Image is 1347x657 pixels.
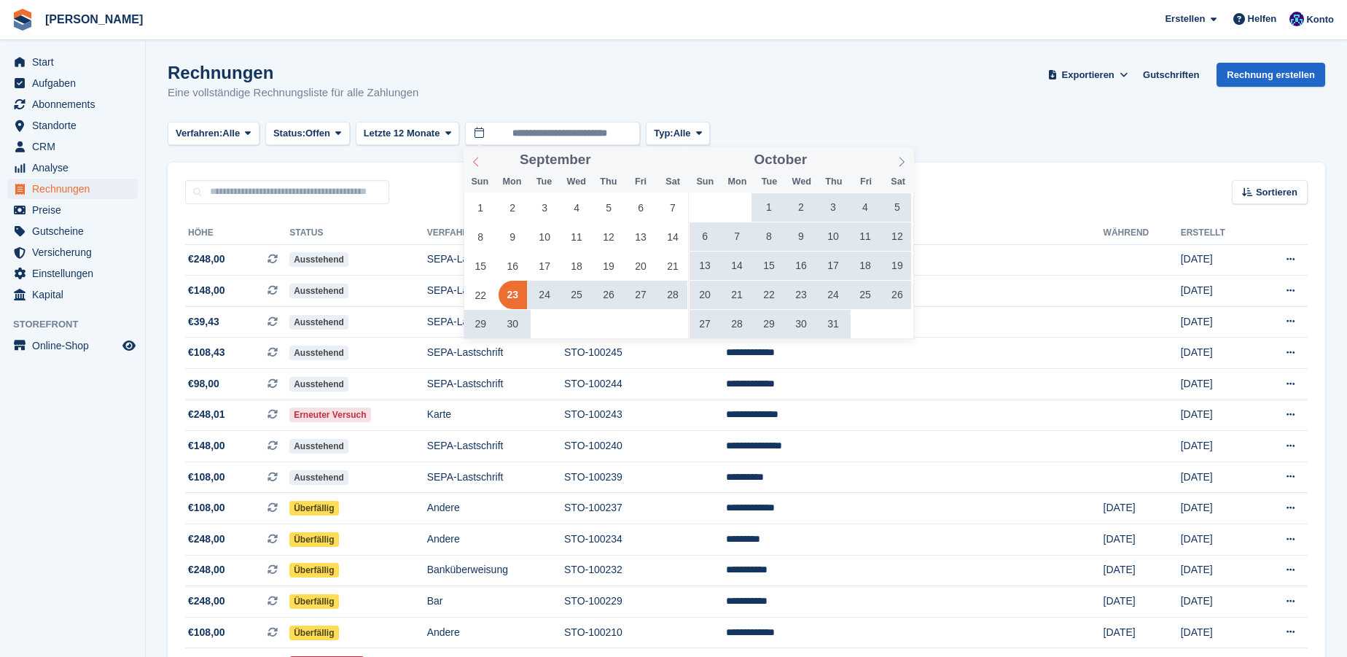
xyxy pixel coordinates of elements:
a: [PERSON_NAME] [39,7,149,31]
span: Offen [305,126,330,141]
span: €108,00 [188,500,225,516]
span: Analyse [32,158,120,178]
td: [DATE] [1181,400,1256,431]
h1: Rechnungen [168,63,418,82]
span: October 24, 2024 [819,281,847,309]
td: [DATE] [1104,617,1181,648]
a: menu [7,284,138,305]
span: Aufgaben [32,73,120,93]
span: Sun [464,177,496,187]
a: menu [7,158,138,178]
span: October 6, 2024 [691,222,719,251]
span: Alle [222,126,240,141]
input: Year [591,152,637,168]
span: Ausstehend [289,252,348,267]
td: [DATE] [1181,338,1256,369]
span: Exportieren [1062,68,1114,82]
td: STO-100237 [564,493,726,524]
span: October 17, 2024 [819,252,847,280]
span: September 25, 2024 [563,281,591,309]
span: October 14, 2024 [723,252,751,280]
span: €148,00 [188,438,225,454]
span: €248,00 [188,532,225,547]
span: Start [32,52,120,72]
p: Eine vollständige Rechnungsliste für alle Zahlungen [168,85,418,101]
td: SEPA-Lastschrift [427,369,564,400]
a: Gutschriften [1137,63,1205,87]
span: Rechnungen [32,179,120,199]
a: menu [7,94,138,114]
span: October 16, 2024 [786,252,815,280]
span: September 4, 2024 [563,193,591,222]
span: October 29, 2024 [755,310,784,338]
span: October 25, 2024 [851,281,879,309]
span: €248,00 [188,252,225,267]
button: Exportieren [1045,63,1131,87]
td: SEPA-Lastschrift [427,276,564,307]
button: Typ: Alle [646,122,710,146]
span: Ausstehend [289,284,348,298]
span: September 28, 2024 [659,281,687,309]
span: September 2, 2024 [499,193,527,222]
span: €108,43 [188,345,225,360]
th: Während [1104,222,1181,245]
span: Überfällig [289,532,338,547]
a: menu [7,179,138,199]
span: October 12, 2024 [883,222,911,251]
span: October 13, 2024 [691,252,719,280]
span: September 15, 2024 [466,252,495,280]
a: menu [7,115,138,136]
a: menu [7,73,138,93]
img: Thomas Lerch [1289,12,1304,26]
span: September 30, 2024 [499,310,527,338]
span: October 10, 2024 [819,222,847,251]
span: Sat [657,177,689,187]
th: Höhe [185,222,289,245]
td: Andere [427,617,564,648]
span: Abonnements [32,94,120,114]
span: September 18, 2024 [563,252,591,280]
td: STO-100243 [564,400,726,431]
span: October 1, 2024 [755,193,784,222]
td: SEPA-Lastschrift [427,462,564,493]
img: stora-icon-8386f47178a22dfd0bd8f6a31ec36ba5ce8667c1dd55bd0f319d3a0aa187defe.svg [12,9,34,31]
span: Standorte [32,115,120,136]
td: Bar [427,586,564,618]
a: menu [7,263,138,284]
td: [DATE] [1104,586,1181,618]
span: October 19, 2024 [883,252,911,280]
span: September 19, 2024 [595,252,623,280]
a: menu [7,200,138,220]
span: October [754,153,807,167]
span: September 27, 2024 [627,281,655,309]
span: Überfällig [289,594,338,609]
span: September 26, 2024 [595,281,623,309]
span: Alle [673,126,691,141]
span: October 4, 2024 [851,193,879,222]
span: €39,43 [188,314,219,330]
td: [DATE] [1181,306,1256,338]
td: Andere [427,524,564,556]
span: September 9, 2024 [499,222,527,251]
a: Speisekarte [7,335,138,356]
button: Status: Offen [265,122,350,146]
span: Gutscheine [32,221,120,241]
span: Ausstehend [289,346,348,360]
span: Fri [625,177,657,187]
span: October 28, 2024 [723,310,751,338]
td: [DATE] [1181,617,1256,648]
span: Sat [882,177,914,187]
span: September 20, 2024 [627,252,655,280]
span: €98,00 [188,376,219,392]
a: menu [7,242,138,263]
td: STO-100232 [564,555,726,586]
span: €248,00 [188,594,225,609]
span: October 7, 2024 [723,222,751,251]
a: Vorschau-Shop [120,337,138,354]
span: September 29, 2024 [466,310,495,338]
span: Konto [1306,12,1334,27]
span: September 3, 2024 [531,193,559,222]
button: Verfahren: Alle [168,122,259,146]
span: Thu [818,177,850,187]
span: September 6, 2024 [627,193,655,222]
